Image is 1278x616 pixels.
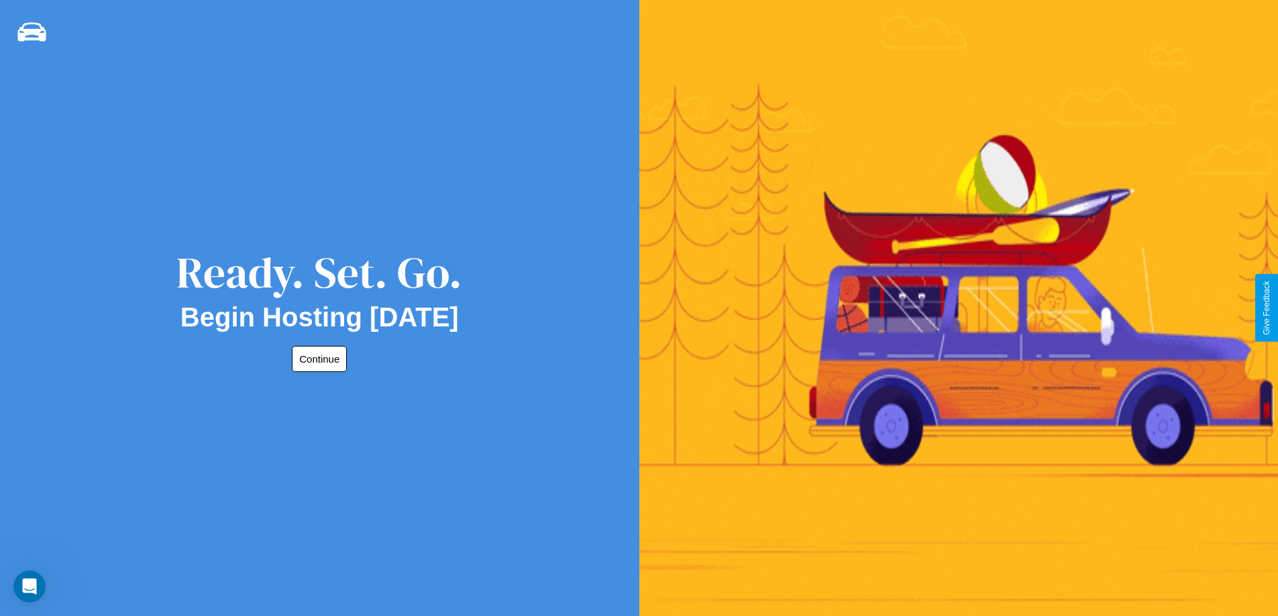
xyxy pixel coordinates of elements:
button: Continue [292,346,347,372]
h2: Begin Hosting [DATE] [180,302,459,332]
div: Give Feedback [1262,281,1271,335]
div: Ready. Set. Go. [176,243,462,302]
iframe: Intercom live chat [13,570,46,603]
